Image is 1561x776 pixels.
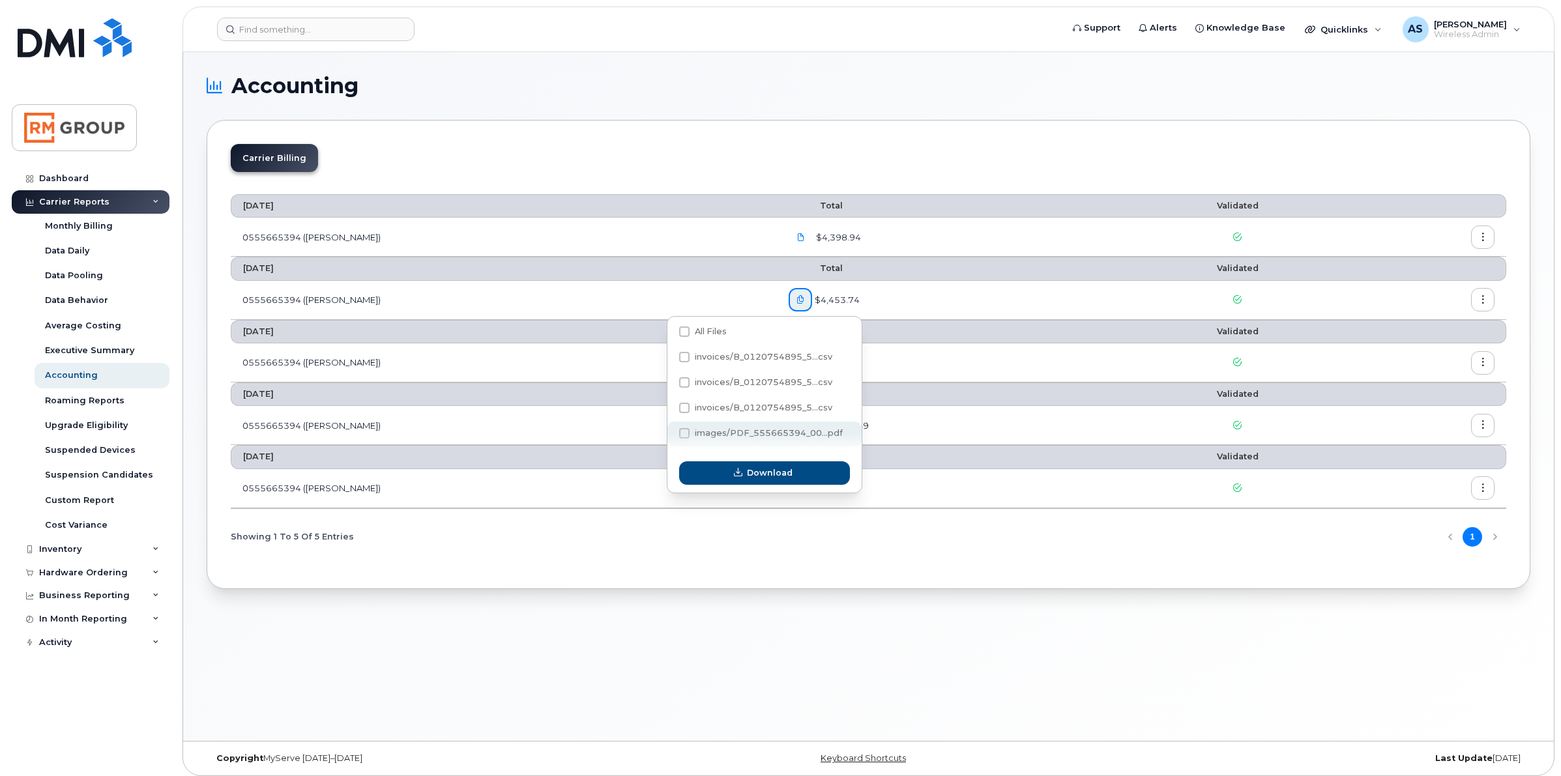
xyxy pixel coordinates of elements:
th: Validated [1128,257,1348,280]
button: Download [679,461,850,485]
a: Keyboard Shortcuts [821,753,906,763]
span: invoices/B_0120754895_555665394_10082025_MOB.csv [679,380,832,390]
a: images/PDF_555665394_006_0000000000.pdf [789,225,813,248]
span: All Files [695,326,727,336]
span: invoices/B_0120754895_5...csv [695,352,832,362]
td: 0555665394 ([PERSON_NAME]) [231,406,777,445]
span: $4,398.94 [813,231,861,244]
div: [DATE] [1089,753,1530,764]
th: [DATE] [231,445,777,468]
span: Total [789,263,843,273]
th: Validated [1128,194,1348,218]
td: 0555665394 ([PERSON_NAME]) [231,343,777,382]
span: invoices/B_0120754895_5...csv [695,403,832,412]
div: MyServe [DATE]–[DATE] [207,753,648,764]
span: $4,453.74 [812,294,860,306]
td: 0555665394 ([PERSON_NAME]) [231,281,777,320]
span: images/PDF_555665394_005_0000000000.pdf [679,431,843,440]
th: [DATE] [231,257,777,280]
th: [DATE] [231,382,777,406]
th: [DATE] [231,194,777,218]
span: Accounting [231,76,358,96]
th: Validated [1128,320,1348,343]
span: Showing 1 To 5 Of 5 Entries [231,527,354,547]
td: 0555665394 ([PERSON_NAME]) [231,469,777,508]
span: invoices/B_0120754895_5...csv [695,377,832,387]
span: Download [747,467,793,479]
button: Page 1 [1463,527,1482,547]
th: Validated [1128,445,1348,468]
th: [DATE] [231,320,777,343]
strong: Last Update [1435,753,1493,763]
span: invoices/B_0120754895_555665394_10082025_ACC.csv [679,354,832,364]
th: Validated [1128,382,1348,406]
strong: Copyright [216,753,263,763]
span: Total [789,201,843,210]
td: 0555665394 ([PERSON_NAME]) [231,218,777,257]
span: invoices/B_0120754895_555665394_10082025_DTL.csv [679,405,832,415]
span: images/PDF_555665394_00...pdf [695,428,843,438]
